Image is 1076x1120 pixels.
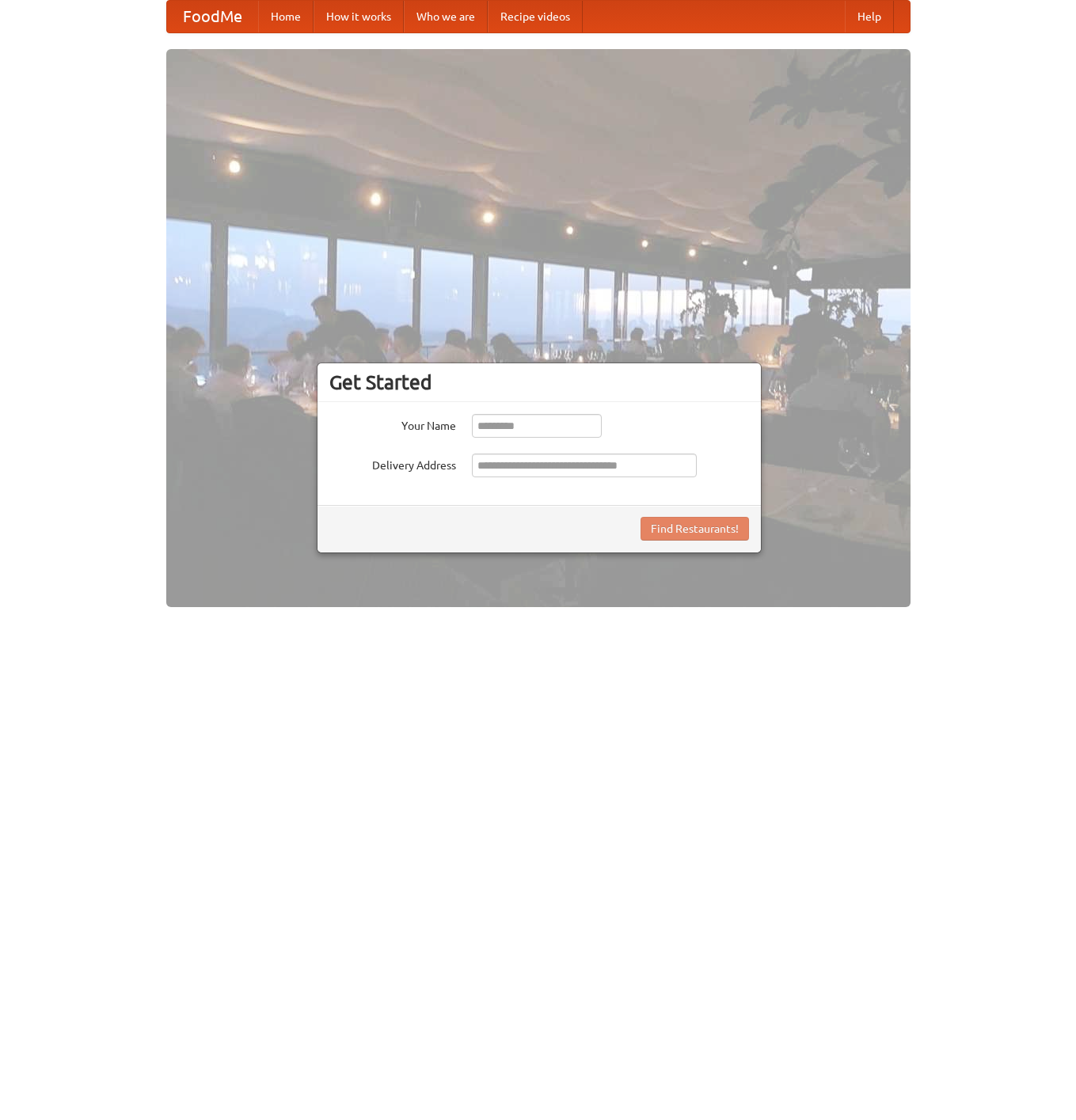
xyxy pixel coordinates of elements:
[845,1,894,32] a: Help
[329,454,456,473] label: Delivery Address
[258,1,314,32] a: Home
[167,1,258,32] a: FoodMe
[488,1,583,32] a: Recipe videos
[641,517,749,541] button: Find Restaurants!
[314,1,404,32] a: How it works
[329,370,749,394] h3: Get Started
[404,1,488,32] a: Who we are
[329,414,456,434] label: Your Name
